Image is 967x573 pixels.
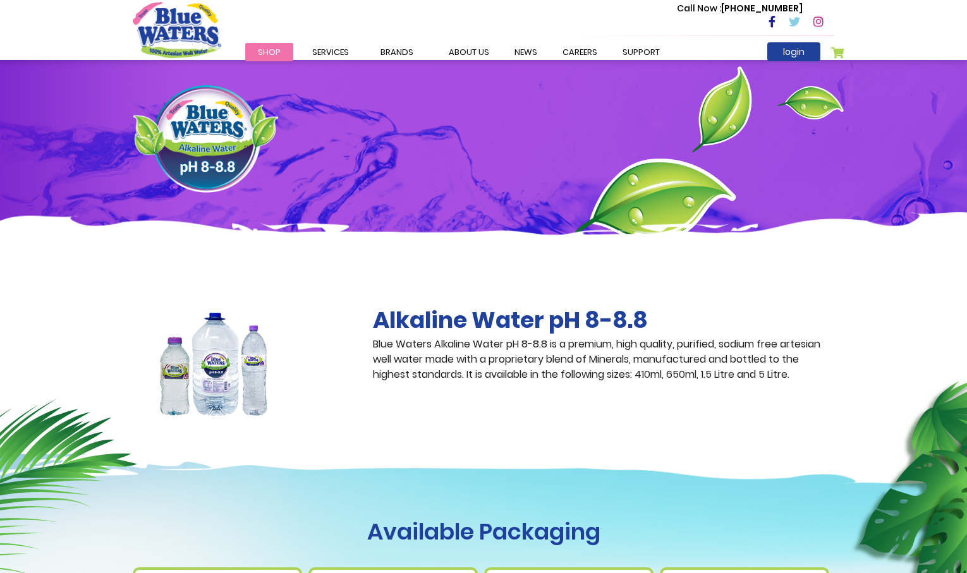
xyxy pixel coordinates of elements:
[373,337,834,382] p: Blue Waters Alkaline Water pH 8-8.8 is a premium, high quality, purified, sodium free artesian we...
[610,43,672,61] a: support
[502,43,550,61] a: News
[436,43,502,61] a: about us
[380,46,413,58] span: Brands
[767,42,820,61] a: login
[677,2,803,15] p: [PHONE_NUMBER]
[133,518,834,545] h1: Available Packaging
[258,46,281,58] span: Shop
[133,2,221,57] a: store logo
[373,306,834,334] h2: Alkaline Water pH 8-8.8
[677,2,721,15] span: Call Now :
[550,43,610,61] a: careers
[312,46,349,58] span: Services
